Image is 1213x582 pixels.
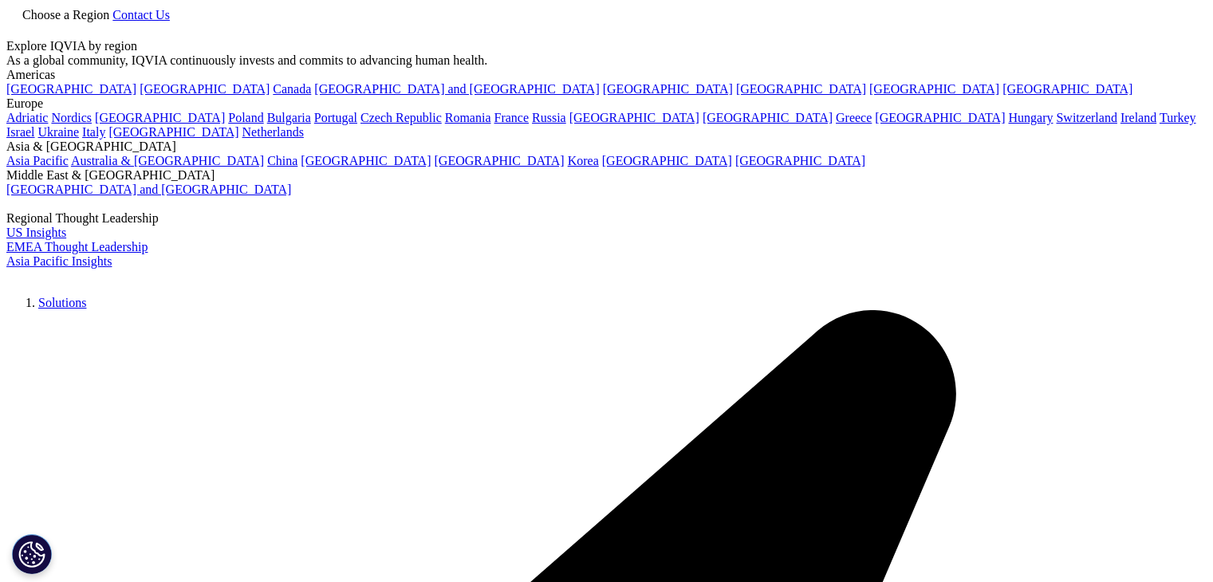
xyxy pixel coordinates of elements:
a: Ukraine [38,125,80,139]
a: [GEOGRAPHIC_DATA] [602,154,732,167]
a: Czech Republic [360,111,442,124]
a: Switzerland [1056,111,1117,124]
a: Italy [82,125,105,139]
a: Israel [6,125,35,139]
a: Adriatic [6,111,48,124]
div: Explore IQVIA by region [6,39,1207,53]
a: Hungary [1008,111,1053,124]
a: Russia [532,111,566,124]
a: Asia Pacific Insights [6,254,112,268]
a: China [267,154,297,167]
a: [GEOGRAPHIC_DATA] [108,125,238,139]
a: [GEOGRAPHIC_DATA] [569,111,699,124]
div: Asia & [GEOGRAPHIC_DATA] [6,140,1207,154]
a: Solutions [38,296,86,309]
a: [GEOGRAPHIC_DATA] [301,154,431,167]
a: Korea [568,154,599,167]
div: Middle East & [GEOGRAPHIC_DATA] [6,168,1207,183]
a: Portugal [314,111,357,124]
a: Asia Pacific [6,154,69,167]
a: [GEOGRAPHIC_DATA] [140,82,270,96]
a: [GEOGRAPHIC_DATA] [435,154,565,167]
a: Bulgaria [267,111,311,124]
a: EMEA Thought Leadership [6,240,148,254]
a: [GEOGRAPHIC_DATA] [603,82,733,96]
div: Americas [6,68,1207,82]
a: [GEOGRAPHIC_DATA] and [GEOGRAPHIC_DATA] [314,82,599,96]
a: [GEOGRAPHIC_DATA] and [GEOGRAPHIC_DATA] [6,183,291,196]
a: Ireland [1120,111,1156,124]
a: Turkey [1160,111,1196,124]
a: Romania [445,111,491,124]
a: [GEOGRAPHIC_DATA] [95,111,225,124]
a: [GEOGRAPHIC_DATA] [1002,82,1132,96]
a: France [494,111,530,124]
a: [GEOGRAPHIC_DATA] [875,111,1005,124]
span: Choose a Region [22,8,109,22]
a: [GEOGRAPHIC_DATA] [703,111,833,124]
button: Configuración de cookies [12,534,52,574]
a: [GEOGRAPHIC_DATA] [869,82,999,96]
a: [GEOGRAPHIC_DATA] [735,154,865,167]
a: [GEOGRAPHIC_DATA] [736,82,866,96]
div: Regional Thought Leadership [6,211,1207,226]
a: Australia & [GEOGRAPHIC_DATA] [71,154,264,167]
a: Contact Us [112,8,170,22]
a: Greece [836,111,872,124]
a: [GEOGRAPHIC_DATA] [6,82,136,96]
a: Nordics [51,111,92,124]
div: Europe [6,96,1207,111]
a: Poland [228,111,263,124]
div: As a global community, IQVIA continuously invests and commits to advancing human health. [6,53,1207,68]
a: Canada [273,82,311,96]
a: US Insights [6,226,66,239]
a: Netherlands [242,125,304,139]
